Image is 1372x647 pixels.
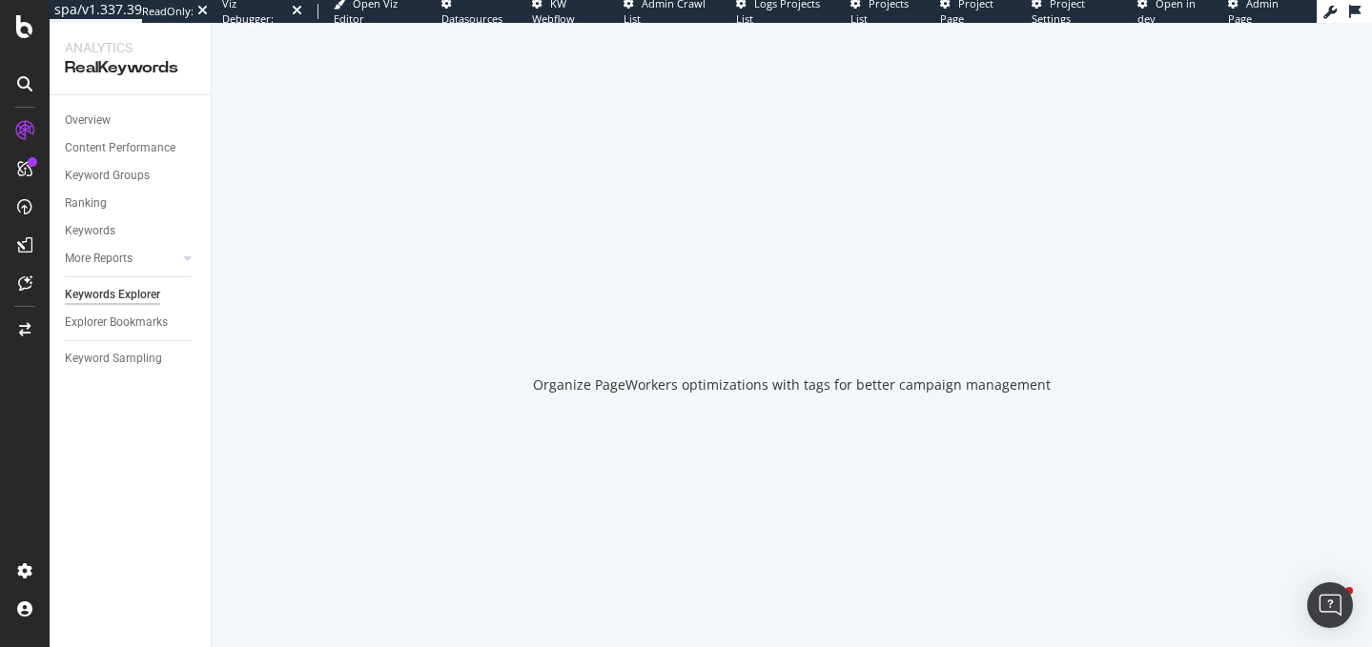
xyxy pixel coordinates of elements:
[142,4,194,19] div: ReadOnly:
[65,138,175,158] div: Content Performance
[65,349,197,369] a: Keyword Sampling
[65,349,162,369] div: Keyword Sampling
[724,276,861,345] div: animation
[533,375,1051,394] div: Organize PageWorkers optimizations with tags for better campaign management
[65,193,107,213] div: Ranking
[65,57,195,79] div: RealKeywords
[65,166,150,186] div: Keyword Groups
[65,38,195,57] div: Analytics
[65,221,115,241] div: Keywords
[65,221,197,241] a: Keywords
[65,313,197,333] a: Explorer Bookmarks
[65,166,197,186] a: Keyword Groups
[65,249,133,269] div: More Reports
[65,138,197,158] a: Content Performance
[65,193,197,213] a: Ranking
[65,285,160,305] div: Keywords Explorer
[65,111,111,131] div: Overview
[65,111,197,131] a: Overview
[65,313,168,333] div: Explorer Bookmarks
[441,11,502,26] span: Datasources
[65,249,178,269] a: More Reports
[65,285,197,305] a: Keywords Explorer
[1307,582,1353,628] div: Open Intercom Messenger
